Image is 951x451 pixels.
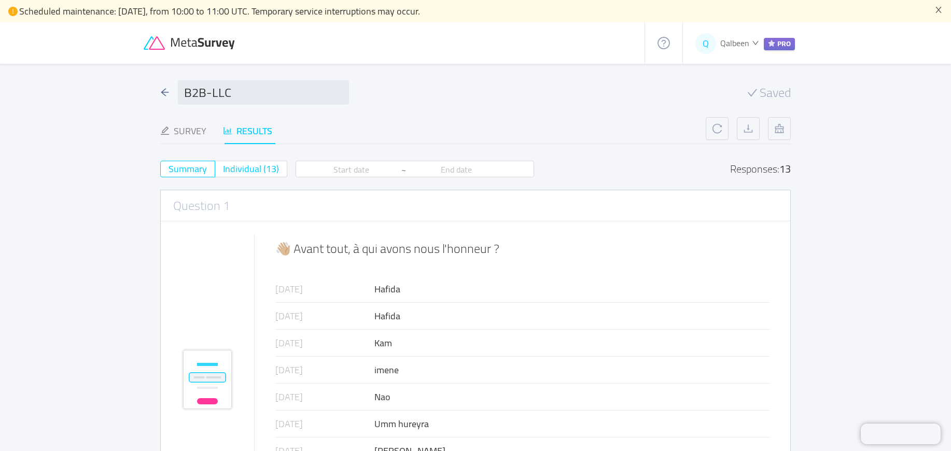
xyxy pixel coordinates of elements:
[8,7,18,16] i: icon: exclamation-circle
[374,282,770,296] div: Hafida
[768,40,775,47] i: icon: star
[19,3,420,20] span: Scheduled maintenance: [DATE], from 10:00 to 11:00 UTC. Temporary service interruptions may occur.
[374,417,770,431] div: Umm hureyra
[703,33,709,54] span: Q
[275,336,374,350] div: [DATE]
[861,424,941,444] iframe: Chatra live chat
[275,417,374,431] div: [DATE]
[223,124,272,138] div: Results
[934,6,943,14] i: icon: close
[374,390,770,404] div: Nao
[720,35,749,51] span: Qalbeen
[658,37,670,49] i: icon: question-circle
[374,309,770,323] div: Hafida
[752,39,759,46] i: icon: down
[169,160,207,177] span: Summary
[275,282,374,296] div: [DATE]
[730,164,791,174] div: Responses:
[737,117,760,140] button: icon: download
[275,390,374,404] div: [DATE]
[275,363,374,377] div: [DATE]
[706,117,729,140] button: icon: reload
[275,309,374,323] div: [DATE]
[223,126,232,135] i: icon: bar-chart
[779,159,791,178] div: 13
[764,38,795,50] span: PRO
[160,126,170,135] i: icon: edit
[223,160,279,177] span: Individual (13)
[374,336,770,350] div: Kam
[178,80,349,105] input: Survey name
[160,124,206,138] div: Survey
[275,243,770,255] div: 👋🏼 Avant tout, à qui avons nous l'honneur ?
[407,164,506,175] input: End date
[760,87,791,99] span: Saved
[374,363,770,377] div: imene
[747,88,758,98] i: icon: check
[302,164,401,175] input: Start date
[173,196,230,215] h3: Question 1
[934,4,943,16] button: icon: close
[160,88,170,97] i: icon: arrow-left
[160,86,170,100] div: icon: arrow-left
